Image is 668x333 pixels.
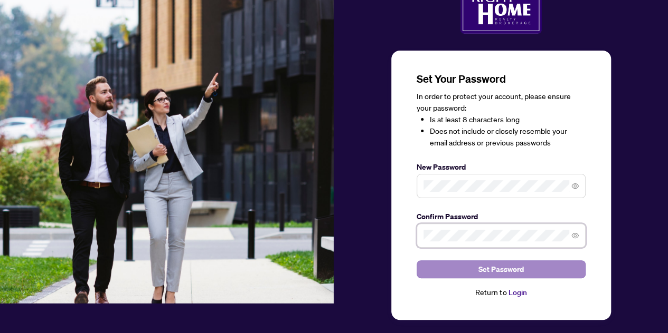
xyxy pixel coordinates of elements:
[430,114,586,125] li: Is at least 8 characters long
[417,211,586,222] label: Confirm Password
[508,288,526,297] a: Login
[571,182,579,190] span: eye
[417,161,586,173] label: New Password
[430,125,586,149] li: Does not include or closely resemble your email address or previous passwords
[417,72,586,86] h3: Set Your Password
[478,261,524,278] span: Set Password
[571,232,579,239] span: eye
[417,91,586,149] div: In order to protect your account, please ensure your password:
[417,287,586,299] div: Return to
[417,260,586,278] button: Set Password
